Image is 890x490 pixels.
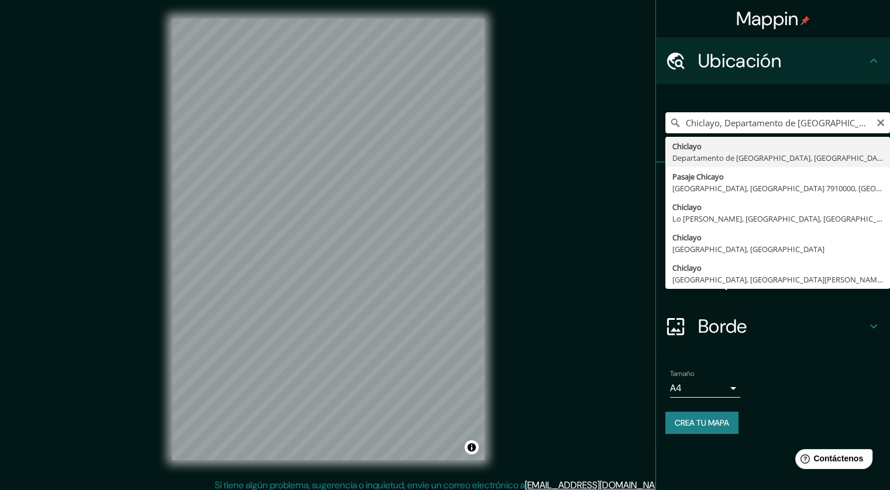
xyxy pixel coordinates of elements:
font: Ubicación [698,49,781,73]
button: Activar o desactivar atribución [465,440,479,454]
div: A4 [670,379,740,398]
canvas: Mapa [172,19,484,460]
img: pin-icon.png [800,16,810,25]
font: Departamento de [GEOGRAPHIC_DATA], [GEOGRAPHIC_DATA] [672,153,888,163]
iframe: Lanzador de widgets de ayuda [786,444,877,477]
div: Ubicación [656,37,890,84]
font: Chiclayo [672,263,702,273]
font: Tamaño [670,369,694,378]
div: Patas [656,163,890,209]
font: Chiclayo [672,141,702,151]
button: Crea tu mapa [665,412,738,434]
font: Mappin [736,6,799,31]
font: [GEOGRAPHIC_DATA], [GEOGRAPHIC_DATA] [672,244,824,254]
div: Estilo [656,209,890,256]
div: Borde [656,303,890,350]
input: Elige tu ciudad o zona [665,112,890,133]
button: Claro [876,116,885,127]
font: Crea tu mapa [675,417,729,428]
font: A4 [670,382,682,394]
font: Borde [698,314,747,339]
font: Chiclayo [672,232,702,243]
font: Chiclayo [672,202,702,212]
div: Disposición [656,256,890,303]
font: Pasaje Chicayo [672,171,724,182]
